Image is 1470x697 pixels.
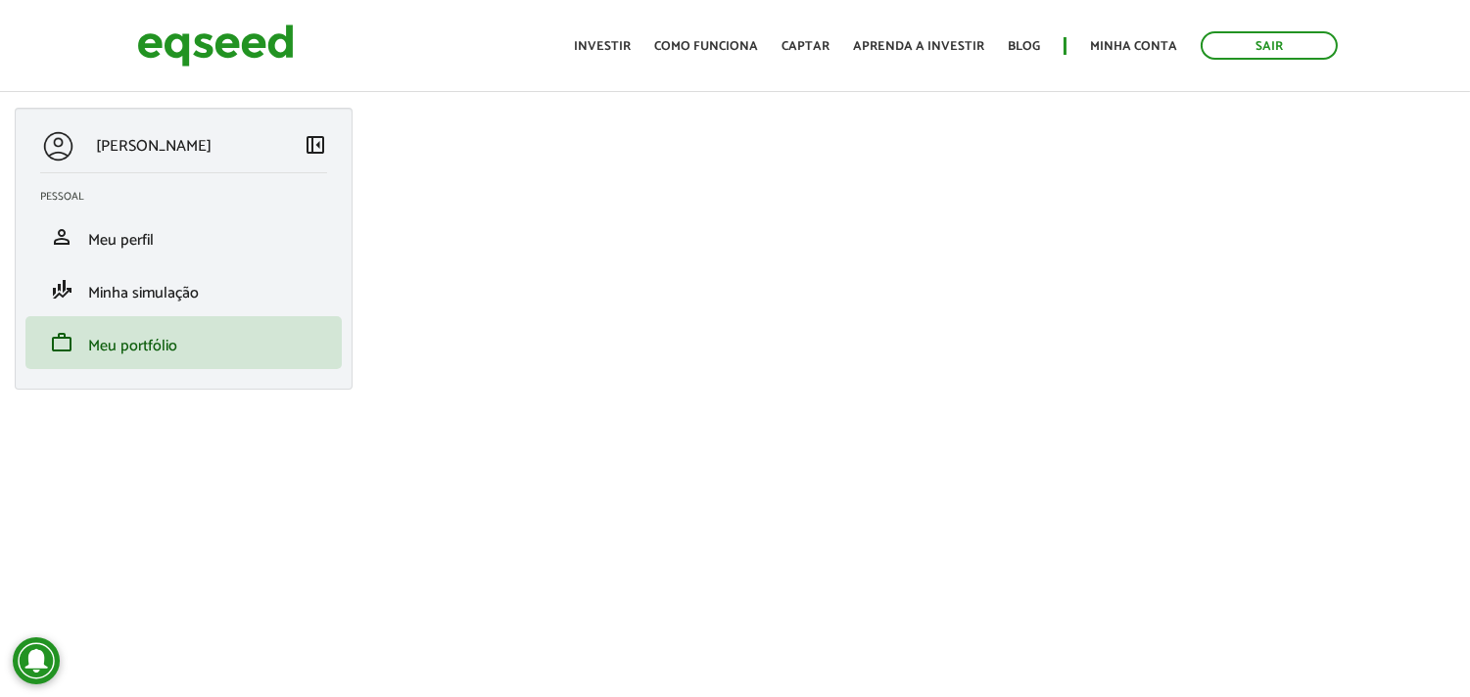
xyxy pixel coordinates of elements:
p: [PERSON_NAME] [96,137,212,156]
li: Meu perfil [25,210,342,263]
a: Colapsar menu [304,133,327,161]
span: person [50,225,73,249]
a: Captar [782,40,830,53]
li: Meu portfólio [25,316,342,369]
span: Minha simulação [88,280,199,306]
span: finance_mode [50,278,73,302]
a: finance_modeMinha simulação [40,278,327,302]
a: Minha conta [1090,40,1177,53]
span: work [50,331,73,354]
h2: Pessoal [40,191,342,203]
a: workMeu portfólio [40,331,327,354]
a: Blog [1008,40,1040,53]
a: Sair [1201,31,1338,60]
li: Minha simulação [25,263,342,316]
span: left_panel_close [304,133,327,157]
a: personMeu perfil [40,225,327,249]
a: Aprenda a investir [853,40,984,53]
a: Como funciona [654,40,758,53]
span: Meu perfil [88,227,154,254]
a: Investir [574,40,631,53]
span: Meu portfólio [88,333,177,359]
img: EqSeed [137,20,294,71]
